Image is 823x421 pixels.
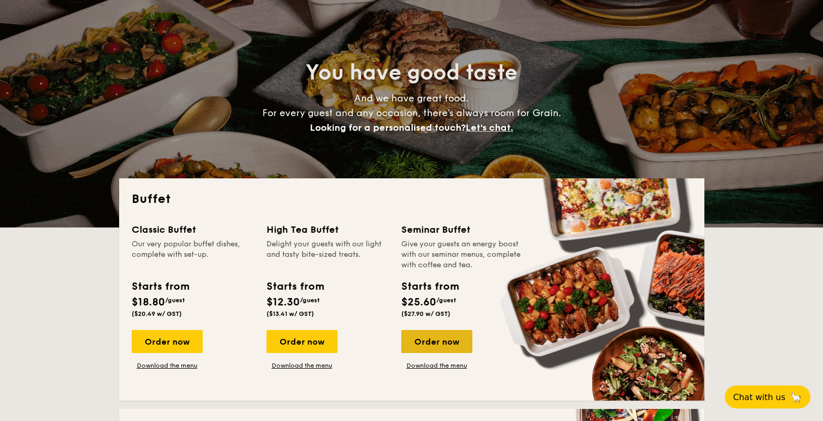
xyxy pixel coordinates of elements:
[401,279,458,294] div: Starts from
[401,310,450,317] span: ($27.90 w/ GST)
[310,122,466,133] span: Looking for a personalised touch?
[725,385,810,408] button: Chat with us🦙
[132,191,692,208] h2: Buffet
[401,330,472,353] div: Order now
[401,361,472,370] a: Download the menu
[466,122,513,133] span: Let's chat.
[300,297,320,304] span: /guest
[266,330,338,353] div: Order now
[132,239,254,270] div: Our very popular buffet dishes, complete with set-up.
[132,310,182,317] span: ($20.49 w/ GST)
[266,296,300,309] span: $12.30
[266,222,389,237] div: High Tea Buffet
[401,296,436,309] span: $25.60
[401,239,524,270] div: Give your guests an energy boost with our seminar menus, complete with coffee and tea.
[132,330,203,353] div: Order now
[266,279,323,294] div: Starts from
[306,60,517,85] span: You have good taste
[132,296,165,309] span: $18.80
[165,297,185,304] span: /guest
[401,222,524,237] div: Seminar Buffet
[266,310,314,317] span: ($13.41 w/ GST)
[436,297,456,304] span: /guest
[266,239,389,270] div: Delight your guests with our light and tasty bite-sized treats.
[262,93,561,133] span: And we have great food. For every guest and any occasion, there’s always room for Grain.
[132,222,254,237] div: Classic Buffet
[266,361,338,370] a: Download the menu
[733,392,785,402] span: Chat with us
[132,361,203,370] a: Download the menu
[790,391,802,403] span: 🦙
[132,279,189,294] div: Starts from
